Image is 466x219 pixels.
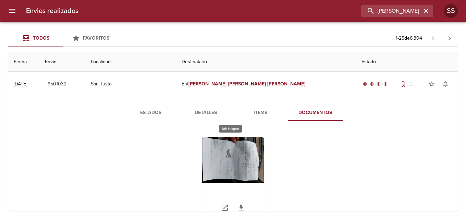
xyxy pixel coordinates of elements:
a: Descargar [233,200,249,216]
span: notifications_none [442,81,449,87]
th: Localidad [85,52,176,72]
th: Envio [39,52,86,72]
span: Detalles [182,109,229,117]
h6: Envios realizados [26,5,78,16]
button: menu [4,3,21,19]
div: [DATE] [14,81,27,87]
span: No tiene pedido asociado [407,81,414,87]
span: Pagina siguiente [441,30,458,46]
span: Pagina anterior [425,35,441,41]
button: Activar notificaciones [439,77,452,91]
span: Estados [127,109,174,117]
span: star_border [428,81,435,87]
div: Tabs Envios [8,30,118,46]
a: Abrir [217,200,233,216]
td: Ent [176,72,356,96]
th: Estado [356,52,458,72]
p: 1 - 25 de 6.304 [396,35,422,42]
input: buscar [361,5,421,17]
span: radio_button_checked [377,82,381,86]
span: Documentos [292,109,339,117]
span: Tiene documentos adjuntos [400,81,407,87]
th: Fecha [8,52,39,72]
em: [PERSON_NAME] [228,81,266,87]
span: Items [237,109,284,117]
button: 9501032 [45,78,69,91]
div: Tabs detalle de guia [123,105,343,121]
th: Destinatario [176,52,356,72]
td: San Justo [85,72,176,96]
em: [PERSON_NAME] [267,81,305,87]
span: radio_button_checked [370,82,374,86]
span: Favoritos [83,35,109,41]
span: radio_button_checked [363,82,367,86]
div: Abrir información de usuario [444,4,458,18]
button: Agregar a favoritos [425,77,439,91]
div: SS [444,4,458,18]
span: radio_button_checked [383,82,388,86]
span: 9501032 [48,80,66,88]
span: Todos [33,35,49,41]
em: [PERSON_NAME] [188,81,226,87]
div: Entregado [361,81,389,87]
